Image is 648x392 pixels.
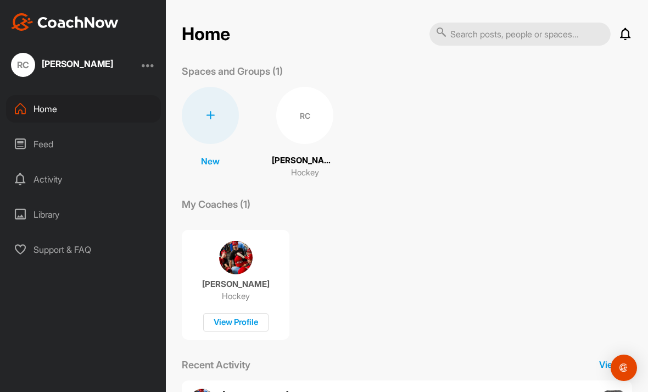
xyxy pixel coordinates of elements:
[276,87,333,144] div: RC
[203,313,269,332] div: View Profile
[6,130,161,158] div: Feed
[219,241,253,274] img: coach avatar
[599,358,632,371] p: View All
[6,165,161,193] div: Activity
[182,24,230,45] h2: Home
[611,355,637,381] div: Open Intercom Messenger
[222,291,250,302] p: Hockey
[11,53,35,77] div: RC
[6,201,161,228] div: Library
[6,95,161,123] div: Home
[272,154,338,167] p: [PERSON_NAME]
[182,357,250,372] p: Recent Activity
[272,87,338,179] a: RC[PERSON_NAME]Hockey
[11,13,119,31] img: CoachNow
[202,279,270,290] p: [PERSON_NAME]
[291,167,319,179] p: Hockey
[182,64,283,79] p: Spaces and Groups (1)
[201,154,220,168] p: New
[429,23,611,46] input: Search posts, people or spaces...
[42,59,113,68] div: [PERSON_NAME]
[182,197,250,212] p: My Coaches (1)
[6,236,161,263] div: Support & FAQ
